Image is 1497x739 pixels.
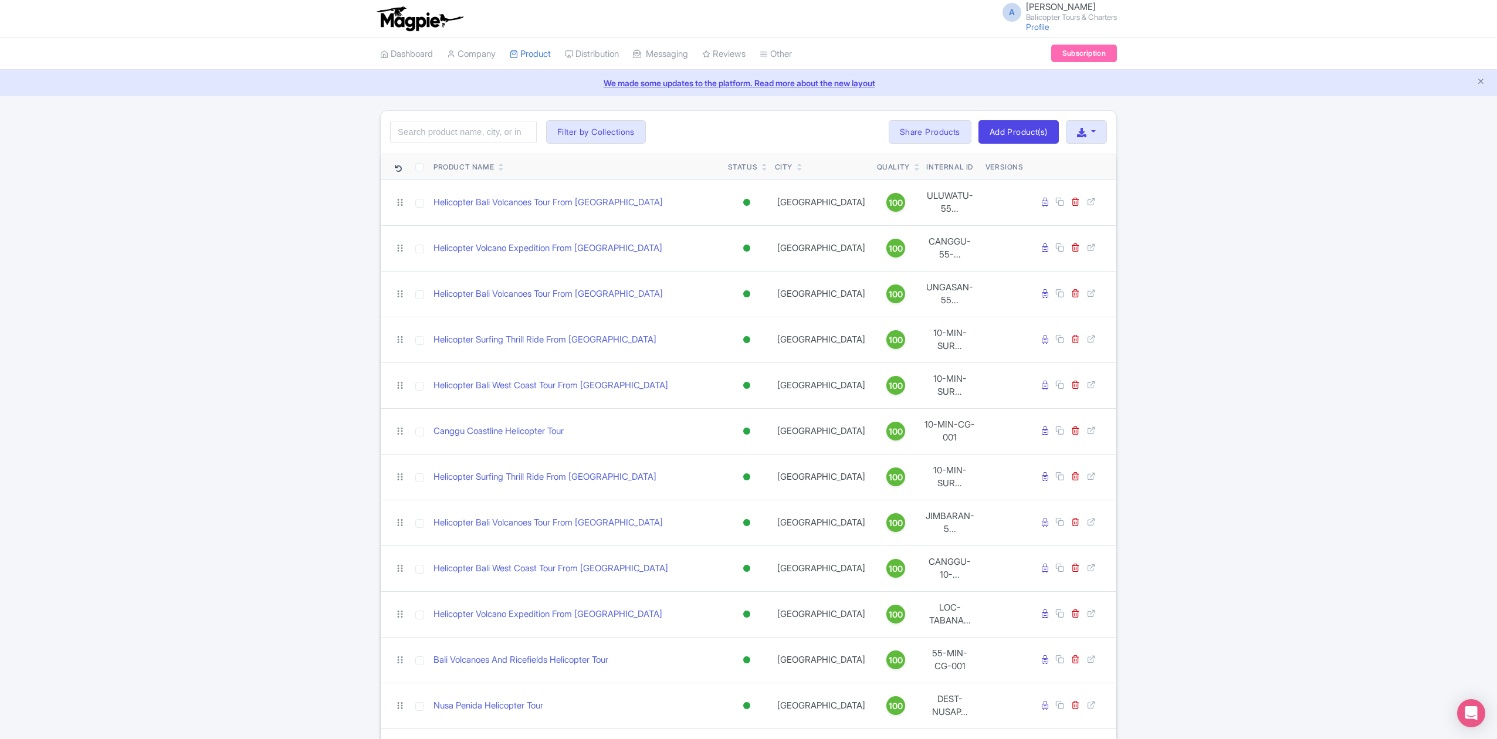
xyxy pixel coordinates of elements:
[433,379,668,392] a: Helicopter Bali West Coast Tour From [GEOGRAPHIC_DATA]
[760,38,792,70] a: Other
[741,560,753,577] div: Active
[7,77,1490,89] a: We made some updates to the platform. Read more about the new layout
[889,425,903,438] span: 100
[877,559,915,578] a: 100
[995,2,1117,21] a: A [PERSON_NAME] Balicopter Tours & Charters
[565,38,619,70] a: Distribution
[877,605,915,623] a: 100
[741,652,753,669] div: Active
[877,513,915,532] a: 100
[741,514,753,531] div: Active
[889,379,903,392] span: 100
[741,469,753,486] div: Active
[1026,1,1096,12] span: [PERSON_NAME]
[433,162,494,172] div: Product Name
[877,330,915,349] a: 100
[919,683,981,728] td: DEST-NUSAP...
[889,288,903,301] span: 100
[433,287,663,301] a: Helicopter Bali Volcanoes Tour From [GEOGRAPHIC_DATA]
[741,194,753,211] div: Active
[877,650,915,669] a: 100
[775,162,792,172] div: City
[770,545,872,591] td: [GEOGRAPHIC_DATA]
[433,333,656,347] a: Helicopter Surfing Thrill Ride From [GEOGRAPHIC_DATA]
[919,317,981,362] td: 10-MIN-SUR...
[919,179,981,225] td: ULUWATU-55...
[433,699,543,713] a: Nusa Penida Helicopter Tour
[919,153,981,180] th: Internal ID
[741,423,753,440] div: Active
[770,591,872,637] td: [GEOGRAPHIC_DATA]
[702,38,746,70] a: Reviews
[877,696,915,715] a: 100
[741,240,753,257] div: Active
[633,38,688,70] a: Messaging
[770,179,872,225] td: [GEOGRAPHIC_DATA]
[877,422,915,440] a: 100
[1026,13,1117,21] small: Balicopter Tours & Charters
[770,500,872,545] td: [GEOGRAPHIC_DATA]
[770,683,872,728] td: [GEOGRAPHIC_DATA]
[889,700,903,713] span: 100
[433,608,662,621] a: Helicopter Volcano Expedition From [GEOGRAPHIC_DATA]
[433,516,663,530] a: Helicopter Bali Volcanoes Tour From [GEOGRAPHIC_DATA]
[770,362,872,408] td: [GEOGRAPHIC_DATA]
[390,121,537,143] input: Search product name, city, or interal id
[919,408,981,454] td: 10-MIN-CG-001
[981,153,1028,180] th: Versions
[770,225,872,271] td: [GEOGRAPHIC_DATA]
[546,120,646,144] button: Filter by Collections
[877,162,910,172] div: Quality
[919,362,981,408] td: 10-MIN-SUR...
[889,334,903,347] span: 100
[770,637,872,683] td: [GEOGRAPHIC_DATA]
[877,376,915,395] a: 100
[741,377,753,394] div: Active
[1026,22,1049,32] a: Profile
[919,591,981,637] td: LOC-TABANA...
[433,425,564,438] a: Canggu Coastline Helicopter Tour
[374,6,465,32] img: logo-ab69f6fb50320c5b225c76a69d11143b.png
[728,162,758,172] div: Status
[741,286,753,303] div: Active
[1051,45,1117,62] a: Subscription
[919,225,981,271] td: CANGGU-55-...
[889,517,903,530] span: 100
[919,500,981,545] td: JIMBARAN-5...
[877,239,915,257] a: 100
[433,470,656,484] a: Helicopter Surfing Thrill Ride From [GEOGRAPHIC_DATA]
[433,653,608,667] a: Bali Volcanoes And Ricefields Helicopter Tour
[889,242,903,255] span: 100
[433,242,662,255] a: Helicopter Volcano Expedition From [GEOGRAPHIC_DATA]
[919,271,981,317] td: UNGASAN-55...
[770,454,872,500] td: [GEOGRAPHIC_DATA]
[889,608,903,621] span: 100
[1476,76,1485,89] button: Close announcement
[741,331,753,348] div: Active
[978,120,1059,144] a: Add Product(s)
[741,697,753,714] div: Active
[889,120,971,144] a: Share Products
[877,284,915,303] a: 100
[380,38,433,70] a: Dashboard
[1002,3,1021,22] span: A
[889,562,903,575] span: 100
[510,38,551,70] a: Product
[1457,699,1485,727] div: Open Intercom Messenger
[741,606,753,623] div: Active
[770,271,872,317] td: [GEOGRAPHIC_DATA]
[889,196,903,209] span: 100
[919,545,981,591] td: CANGGU-10-...
[877,467,915,486] a: 100
[433,196,663,209] a: Helicopter Bali Volcanoes Tour From [GEOGRAPHIC_DATA]
[447,38,496,70] a: Company
[770,317,872,362] td: [GEOGRAPHIC_DATA]
[877,193,915,212] a: 100
[433,562,668,575] a: Helicopter Bali West Coast Tour From [GEOGRAPHIC_DATA]
[919,454,981,500] td: 10-MIN-SUR...
[919,637,981,683] td: 55-MIN-CG-001
[770,408,872,454] td: [GEOGRAPHIC_DATA]
[889,654,903,667] span: 100
[889,471,903,484] span: 100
